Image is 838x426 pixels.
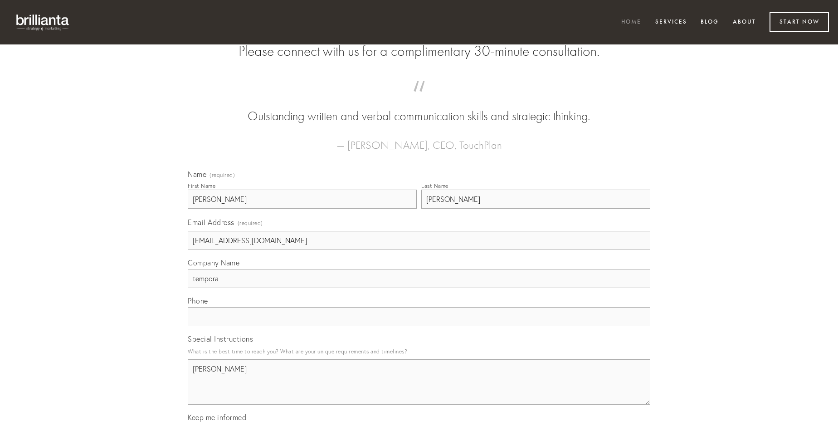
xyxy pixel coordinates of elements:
[202,90,636,125] blockquote: Outstanding written and verbal communication skills and strategic thinking.
[188,359,650,405] textarea: [PERSON_NAME]
[188,182,215,189] div: First Name
[188,413,246,422] span: Keep me informed
[202,90,636,108] span: “
[188,258,239,267] span: Company Name
[727,15,762,30] a: About
[202,125,636,154] figcaption: — [PERSON_NAME], CEO, TouchPlan
[421,182,448,189] div: Last Name
[188,296,208,305] span: Phone
[770,12,829,32] a: Start Now
[209,172,235,178] span: (required)
[238,217,263,229] span: (required)
[188,218,234,227] span: Email Address
[188,170,206,179] span: Name
[188,345,650,357] p: What is the best time to reach you? What are your unique requirements and timelines?
[649,15,693,30] a: Services
[9,9,77,35] img: brillianta - research, strategy, marketing
[615,15,647,30] a: Home
[188,334,253,343] span: Special Instructions
[188,43,650,60] h2: Please connect with us for a complimentary 30-minute consultation.
[695,15,725,30] a: Blog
